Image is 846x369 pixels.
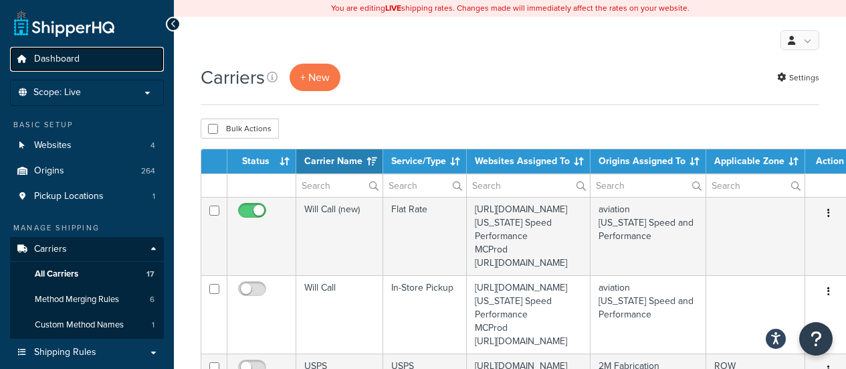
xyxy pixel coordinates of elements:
th: Carrier Name: activate to sort column ascending [296,149,383,173]
a: ShipperHQ Home [14,10,114,37]
td: aviation [US_STATE] Speed and Performance [591,275,706,354]
button: Bulk Actions [201,119,279,139]
input: Search [706,174,805,197]
button: Open Resource Center [799,322,833,356]
span: 6 [150,294,154,305]
input: Search [467,174,590,197]
a: Carriers [10,237,164,262]
input: Search [591,174,706,197]
a: Shipping Rules [10,340,164,365]
li: Websites [10,133,164,158]
span: 17 [146,269,154,280]
a: Method Merging Rules 6 [10,287,164,312]
h1: Carriers [201,64,265,90]
td: Flat Rate [383,197,467,275]
th: Status: activate to sort column ascending [227,149,296,173]
div: Basic Setup [10,119,164,131]
div: Manage Shipping [10,222,164,234]
a: Websites 4 [10,133,164,158]
button: + New [290,64,340,91]
td: [URL][DOMAIN_NAME] [US_STATE] Speed Performance MCProd [URL][DOMAIN_NAME] [467,197,591,275]
span: All Carriers [35,269,78,280]
td: [URL][DOMAIN_NAME] [US_STATE] Speed Performance MCProd [URL][DOMAIN_NAME] [467,275,591,354]
th: Service/Type: activate to sort column ascending [383,149,467,173]
span: 264 [141,165,155,177]
span: 1 [152,191,155,202]
span: Scope: Live [33,87,81,98]
td: Will Call (new) [296,197,383,275]
span: Custom Method Names [35,319,124,331]
a: All Carriers 17 [10,262,164,287]
th: Origins Assigned To: activate to sort column ascending [591,149,706,173]
b: LIVE [385,2,401,14]
input: Search [296,174,383,197]
span: 1 [152,319,154,331]
th: Websites Assigned To: activate to sort column ascending [467,149,591,173]
a: Dashboard [10,47,164,72]
span: Websites [34,140,72,151]
a: Pickup Locations 1 [10,184,164,209]
span: Carriers [34,244,67,255]
span: Origins [34,165,64,177]
a: Custom Method Names 1 [10,313,164,338]
li: All Carriers [10,262,164,287]
span: Method Merging Rules [35,294,119,305]
input: Search [383,174,466,197]
li: Carriers [10,237,164,339]
li: Custom Method Names [10,313,164,338]
td: In-Store Pickup [383,275,467,354]
span: Dashboard [34,54,80,65]
li: Pickup Locations [10,184,164,209]
a: Origins 264 [10,159,164,183]
span: Pickup Locations [34,191,104,202]
span: 4 [150,140,155,151]
td: Will Call [296,275,383,354]
span: Shipping Rules [34,347,96,358]
li: Method Merging Rules [10,287,164,312]
li: Origins [10,159,164,183]
a: Settings [777,68,819,87]
td: aviation [US_STATE] Speed and Performance [591,197,706,275]
th: Applicable Zone: activate to sort column ascending [706,149,805,173]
